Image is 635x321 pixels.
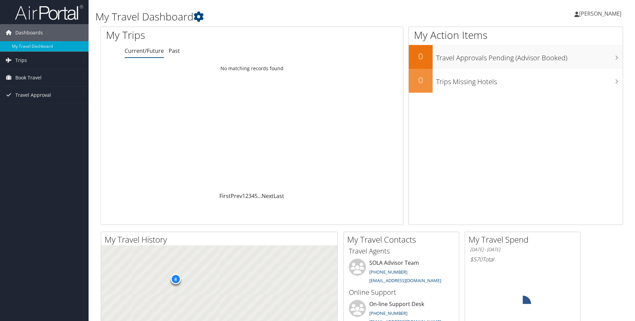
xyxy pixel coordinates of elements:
[101,62,403,75] td: No matching records found
[345,259,457,287] li: SOLA Advisor Team
[436,74,623,87] h3: Trips Missing Hotels
[409,69,623,93] a: 0Trips Missing Hotels
[409,28,623,42] h1: My Action Items
[470,246,575,253] h6: [DATE] - [DATE]
[15,4,83,20] img: airportal-logo.png
[125,47,164,55] a: Current/Future
[347,234,459,245] h2: My Travel Contacts
[170,274,181,284] div: 8
[231,192,242,200] a: Prev
[274,192,284,200] a: Last
[15,52,27,69] span: Trips
[369,277,441,284] a: [EMAIL_ADDRESS][DOMAIN_NAME]
[579,10,621,17] span: [PERSON_NAME]
[15,69,42,86] span: Book Travel
[436,50,623,63] h3: Travel Approvals Pending (Advisor Booked)
[369,310,407,316] a: [PHONE_NUMBER]
[409,74,433,86] h2: 0
[574,3,628,24] a: [PERSON_NAME]
[219,192,231,200] a: First
[169,47,180,55] a: Past
[254,192,258,200] a: 5
[95,10,451,24] h1: My Travel Dashboard
[369,269,407,275] a: [PHONE_NUMBER]
[15,87,51,104] span: Travel Approval
[409,45,623,69] a: 0Travel Approvals Pending (Advisor Booked)
[242,192,245,200] a: 1
[470,256,575,263] h6: Total
[106,28,272,42] h1: My Trips
[409,50,433,62] h2: 0
[349,246,454,256] h3: Travel Agents
[248,192,251,200] a: 3
[258,192,262,200] span: …
[262,192,274,200] a: Next
[251,192,254,200] a: 4
[105,234,337,245] h2: My Travel History
[15,24,43,41] span: Dashboards
[349,288,454,297] h3: Online Support
[470,256,482,263] span: $570
[245,192,248,200] a: 2
[468,234,580,245] h2: My Travel Spend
